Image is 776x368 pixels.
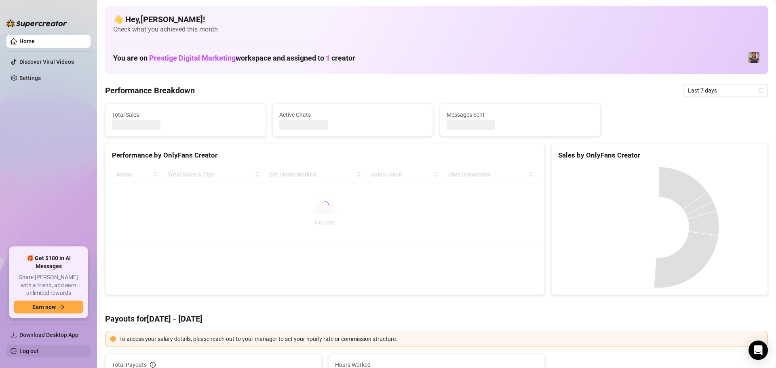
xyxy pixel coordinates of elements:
[119,334,763,343] div: To access your salary details, please reach out to your manager to set your hourly rate or commis...
[149,54,236,62] span: Prestige Digital Marketing
[59,304,65,310] span: arrow-right
[112,110,259,119] span: Total Sales
[321,201,329,209] span: loading
[11,332,17,338] span: download
[113,14,760,25] h4: 👋 Hey, [PERSON_NAME] !
[112,150,538,161] div: Performance by OnlyFans Creator
[6,19,67,27] img: logo-BBDzfeDw.svg
[688,84,763,97] span: Last 7 days
[748,52,759,63] img: madison
[326,54,330,62] span: 1
[19,59,74,65] a: Discover Viral Videos
[19,348,39,354] a: Log out
[14,273,83,297] span: Share [PERSON_NAME] with a friend, and earn unlimited rewards
[447,110,594,119] span: Messages Sent
[19,75,41,81] a: Settings
[105,313,768,324] h4: Payouts for [DATE] - [DATE]
[110,336,116,342] span: exclamation-circle
[14,254,83,270] span: 🎁 Get $100 in AI Messages
[32,304,56,310] span: Earn now
[558,150,761,161] div: Sales by OnlyFans Creator
[19,38,35,44] a: Home
[14,301,83,313] button: Earn nowarrow-right
[749,341,768,360] div: Open Intercom Messenger
[279,110,426,119] span: Active Chats
[105,85,195,96] h4: Performance Breakdown
[113,54,355,63] h1: You are on workspace and assigned to creator
[150,362,156,368] span: info-circle
[19,332,78,338] span: Download Desktop App
[759,88,763,93] span: calendar
[113,25,760,34] span: Check what you achieved this month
